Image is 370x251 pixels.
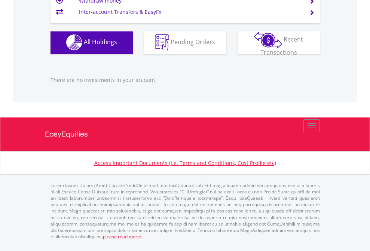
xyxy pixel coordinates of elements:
button: Recent Transactions [238,31,320,54]
img: transactions-zar-wht.png [254,32,282,48]
a: Access Important Documents (i.e. Terms and Conditions, Cost Profile etc) [94,159,276,166]
span: Pending Orders [171,38,215,46]
a: please read more: [103,233,141,240]
img: pending_instructions-wht.png [155,34,169,50]
img: holdings-wht.png [66,34,82,50]
a: EasyEquities [45,117,325,151]
span: Recent Transactions [260,35,303,56]
button: All Holdings [51,31,133,54]
span: All Holdings [84,38,117,46]
p: Lorem Ipsum Dolors (Ame) Con a/e SeddOeiusmod tem InciDiduntut Lab Etd mag aliquaen admin veniamq... [51,182,320,240]
button: Pending Orders [144,31,226,54]
td: Inter-account Transfers & EasyFx [79,6,300,18]
p: There are no investments in your account. [51,76,320,84]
